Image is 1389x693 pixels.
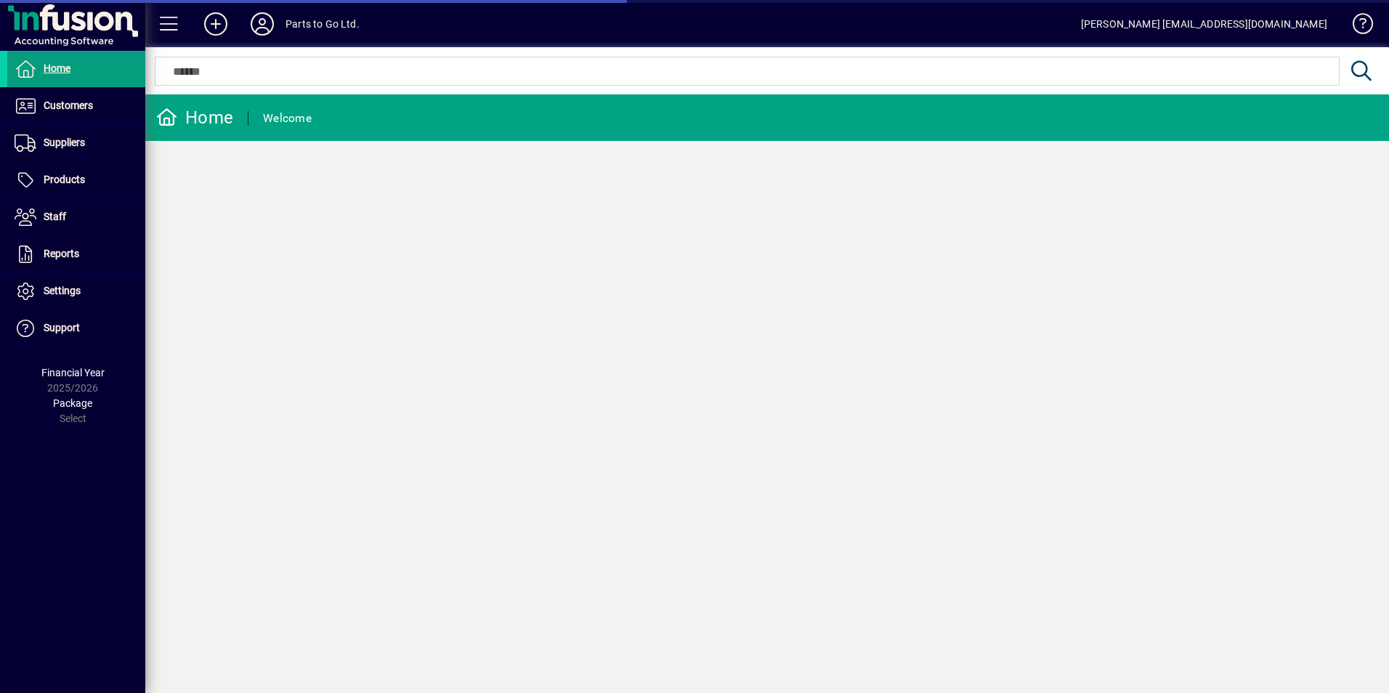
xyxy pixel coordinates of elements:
[156,106,233,129] div: Home
[1342,3,1371,50] a: Knowledge Base
[44,174,85,185] span: Products
[7,125,145,161] a: Suppliers
[239,11,286,37] button: Profile
[53,397,92,409] span: Package
[1081,12,1327,36] div: [PERSON_NAME] [EMAIL_ADDRESS][DOMAIN_NAME]
[7,199,145,235] a: Staff
[44,285,81,296] span: Settings
[44,137,85,148] span: Suppliers
[41,367,105,378] span: Financial Year
[44,100,93,111] span: Customers
[286,12,360,36] div: Parts to Go Ltd.
[7,273,145,309] a: Settings
[7,310,145,346] a: Support
[44,248,79,259] span: Reports
[193,11,239,37] button: Add
[263,107,312,130] div: Welcome
[44,62,70,74] span: Home
[7,88,145,124] a: Customers
[7,236,145,272] a: Reports
[44,322,80,333] span: Support
[7,162,145,198] a: Products
[44,211,66,222] span: Staff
